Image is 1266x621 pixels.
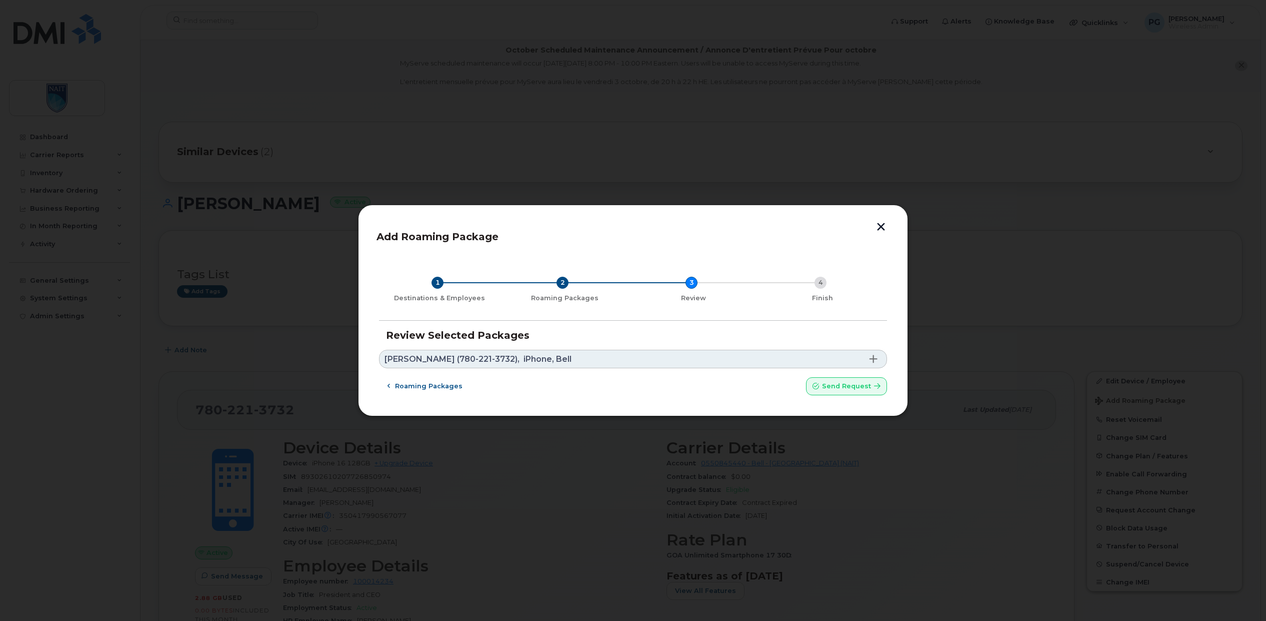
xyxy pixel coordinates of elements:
div: 1 [431,277,443,289]
a: [PERSON_NAME] (780-221-3732),iPhone, Bell [379,350,887,368]
div: Roaming Packages [504,294,625,302]
span: iPhone, Bell [523,355,571,363]
div: Destinations & Employees [383,294,496,302]
span: Roaming packages [395,381,462,391]
span: Send request [822,381,871,391]
button: Roaming packages [379,377,471,395]
div: 4 [814,277,826,289]
div: 2 [556,277,568,289]
h3: Review Selected Packages [386,330,880,341]
button: Send request [806,377,887,395]
span: [PERSON_NAME] (780-221-3732), [384,355,519,363]
div: Finish [762,294,883,302]
span: Add Roaming Package [376,231,498,243]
